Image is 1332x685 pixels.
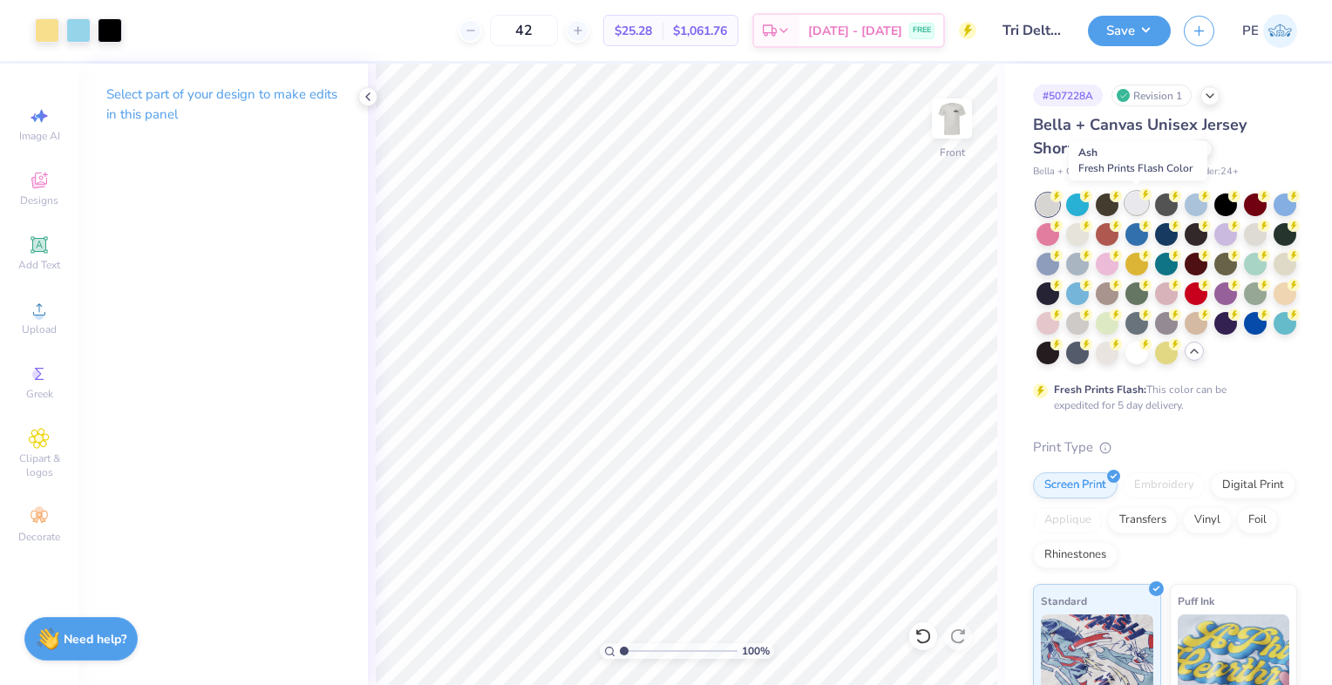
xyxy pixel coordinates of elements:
span: Bella + Canvas [1033,165,1098,180]
img: Paige Edwards [1263,14,1297,48]
span: Upload [22,322,57,336]
div: # 507228A [1033,85,1103,106]
span: $25.28 [615,22,652,40]
div: Print Type [1033,437,1297,458]
input: – – [490,15,558,46]
span: Image AI [19,129,60,143]
div: Rhinestones [1033,542,1118,568]
div: Transfers [1108,507,1178,533]
span: $1,061.76 [673,22,727,40]
div: Digital Print [1211,472,1295,498]
span: Standard [1041,592,1087,610]
p: Select part of your design to make edits in this panel [106,85,340,125]
div: Screen Print [1033,472,1118,498]
button: Save [1088,16,1171,46]
div: Foil [1237,507,1278,533]
div: Applique [1033,507,1103,533]
strong: Fresh Prints Flash: [1054,383,1146,397]
span: 100 % [742,643,770,659]
input: Untitled Design [989,13,1075,48]
div: This color can be expedited for 5 day delivery. [1054,382,1268,413]
div: Front [940,145,965,160]
span: Decorate [18,530,60,544]
div: Ash [1069,140,1207,180]
span: Bella + Canvas Unisex Jersey Short-Sleeve T-Shirt [1033,114,1247,159]
span: FREE [913,24,931,37]
span: PE [1242,21,1259,41]
span: [DATE] - [DATE] [808,22,902,40]
span: Clipart & logos [9,451,70,479]
a: PE [1242,14,1297,48]
div: Revision 1 [1111,85,1192,106]
img: Front [934,101,969,136]
span: Puff Ink [1178,592,1214,610]
strong: Need help? [64,631,126,648]
div: Embroidery [1123,472,1206,498]
div: Vinyl [1183,507,1232,533]
span: Designs [20,193,58,207]
span: Add Text [18,258,60,272]
span: Greek [26,387,53,401]
span: Fresh Prints Flash Color [1078,161,1193,175]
